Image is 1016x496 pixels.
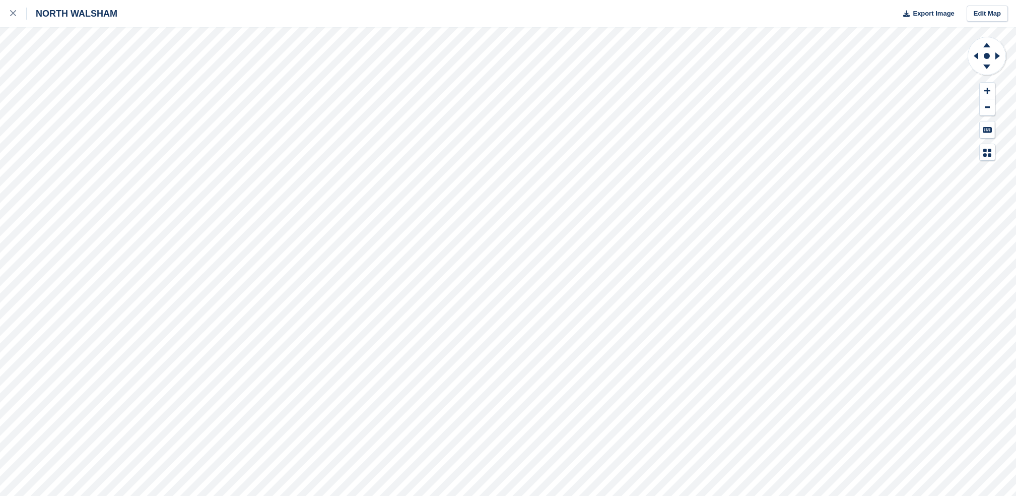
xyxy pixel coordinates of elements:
button: Export Image [897,6,955,22]
a: Edit Map [967,6,1008,22]
button: Zoom Out [980,99,995,116]
div: NORTH WALSHAM [27,8,117,20]
span: Export Image [913,9,954,19]
button: Zoom In [980,83,995,99]
button: Keyboard Shortcuts [980,121,995,138]
button: Map Legend [980,144,995,161]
